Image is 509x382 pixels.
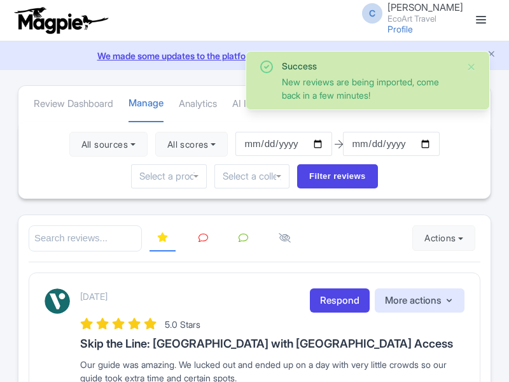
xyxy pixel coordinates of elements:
a: Review Dashboard [34,87,113,122]
button: All sources [69,132,148,157]
input: Search reviews... [29,225,142,251]
input: Filter reviews [297,164,378,188]
img: Viator Logo [45,288,70,314]
div: New reviews are being imported, come back in a few minutes! [282,75,456,102]
a: Profile [387,24,413,34]
a: Respond [310,288,370,313]
span: C [362,3,382,24]
button: More actions [375,288,464,313]
div: Success [282,59,456,73]
button: Close announcement [487,48,496,62]
h3: Skip the Line: [GEOGRAPHIC_DATA] with [GEOGRAPHIC_DATA] Access [80,337,464,350]
a: AI Insights [232,87,276,122]
span: [PERSON_NAME] [387,1,463,13]
input: Select a collection [223,171,281,182]
img: logo-ab69f6fb50320c5b225c76a69d11143b.png [11,6,110,34]
a: C [PERSON_NAME] EcoArt Travel [354,3,463,23]
small: EcoArt Travel [387,15,463,23]
a: We made some updates to the platform. Read more about the new layout [8,49,501,62]
p: [DATE] [80,290,108,303]
button: Actions [412,225,475,251]
a: Analytics [179,87,217,122]
input: Select a product [139,171,198,182]
span: 5.0 Stars [165,319,200,330]
a: Manage [129,86,164,122]
button: All scores [155,132,228,157]
button: Close [466,59,477,74]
